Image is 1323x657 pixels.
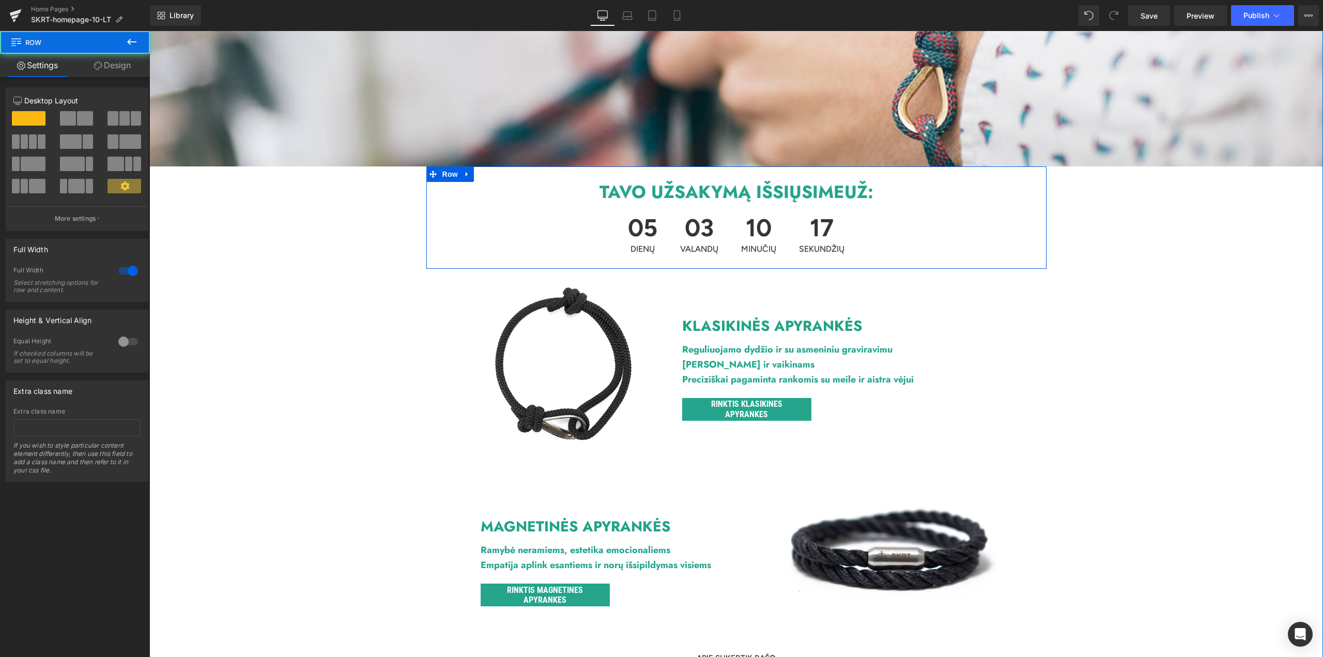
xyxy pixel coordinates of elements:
[479,214,508,222] span: DIENŲ
[331,553,460,575] a: RINKTIS MAGNETINES APYRANKES
[13,95,141,106] p: Desktop Layout
[13,381,72,395] div: Extra class name
[531,214,569,222] span: VALANDŲ
[1103,5,1124,26] button: Redo
[665,5,689,26] a: Mobile
[331,487,627,505] h2: MAGNETINĖS APYRANKĖS
[31,5,150,13] a: Home Pages
[13,239,48,254] div: Full Width
[55,214,96,223] p: More settings
[13,441,141,481] div: If you wish to style particular content element differently, then use this field to add a class n...
[31,16,111,24] span: SKRT-homepage-10-LT
[342,554,450,574] span: RINKTIS MAGNETINES APYRANKES
[6,206,148,231] button: More settings
[650,214,695,222] span: SEKUNDŽIŲ
[615,5,640,26] a: Laptop
[1079,5,1099,26] button: Undo
[695,148,724,174] b: UŽ:
[170,11,194,20] span: Library
[13,337,108,348] div: Equal Height
[13,266,108,277] div: Full Width
[1288,622,1313,647] div: Open Intercom Messenger
[1174,5,1227,26] a: Preview
[533,367,662,390] a: RINKTIS KLASIKINES APYRANKES
[650,185,695,214] span: 17
[1298,5,1319,26] button: More
[13,310,91,325] div: Height & Vertical Align
[479,185,508,214] span: 05
[592,214,627,222] span: MINUČIŲ
[533,287,847,303] h2: KLASIKINĖS APYRANKĖS
[531,185,569,214] span: 03
[10,31,114,54] span: Row
[1187,10,1214,21] span: Preview
[13,279,106,294] div: Select stretching options for row and content.
[1231,5,1294,26] button: Publish
[13,408,141,415] div: Extra class name
[533,326,847,341] h1: [PERSON_NAME] ir vaikinams
[533,311,847,326] h1: Reguliuojamo dydžio ir su asmeniniu graviravimu
[311,135,325,151] a: Expand / Collapse
[150,5,201,26] a: New Library
[543,368,652,388] span: RINKTIS KLASIKINES APYRANKES
[533,341,847,356] h1: Preciziškai pagaminta rankomis su meile ir aistra vėjui
[450,148,695,174] strong: TAVO UŽSAKYMĄ IŠSIŲSIME
[290,135,311,151] span: Row
[592,185,627,214] span: 10
[640,5,665,26] a: Tablet
[1243,11,1269,20] span: Publish
[13,350,106,364] div: If checked columns will be set to equal height.
[331,527,627,542] h1: Empatija aplink esantiems ir norų išsipildymas visiems
[331,512,627,527] h1: Ramybė neramiems, estetika emocionaliems
[75,54,150,77] a: Design
[1141,10,1158,21] span: Save
[301,621,873,633] p: APIE SHKERTIK RAŠO
[590,5,615,26] a: Desktop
